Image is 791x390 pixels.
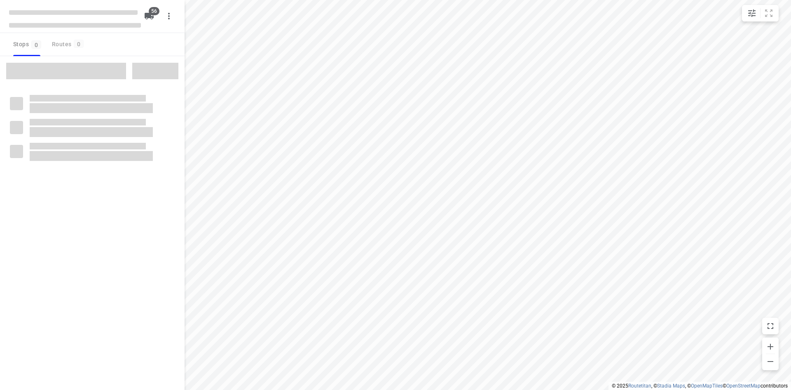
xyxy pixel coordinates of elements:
a: Routetitan [628,383,651,389]
a: OpenMapTiles [691,383,723,389]
a: OpenStreetMap [726,383,761,389]
a: Stadia Maps [657,383,685,389]
li: © 2025 , © , © © contributors [612,383,788,389]
div: small contained button group [742,5,779,21]
button: Map settings [744,5,760,21]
